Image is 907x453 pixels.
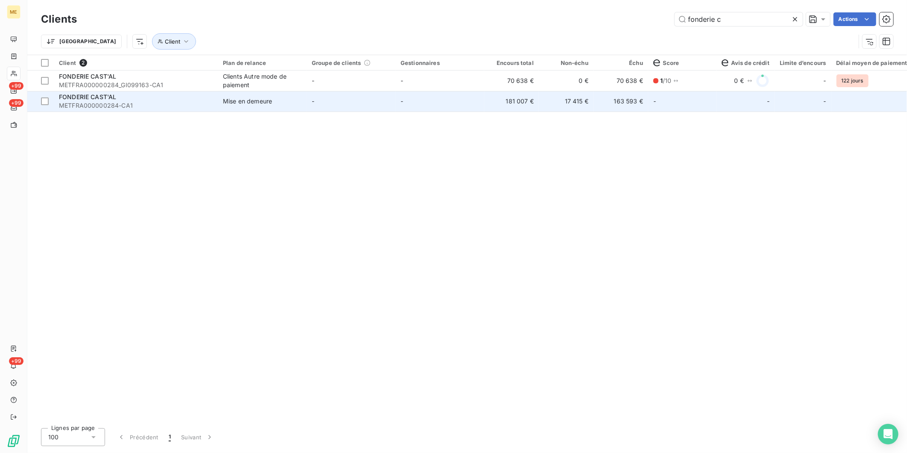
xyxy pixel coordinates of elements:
[169,433,171,441] span: 1
[312,97,314,105] span: -
[164,428,176,446] button: 1
[484,71,539,91] td: 70 638 €
[594,71,648,91] td: 70 638 €
[489,59,534,66] div: Encours total
[48,433,59,441] span: 100
[648,91,717,112] td: -
[9,357,23,365] span: +99
[7,434,20,448] img: Logo LeanPay
[780,59,826,66] div: Limite d’encours
[152,33,196,50] button: Client
[59,93,116,100] span: FONDERIE CAST'AL
[79,59,87,67] span: 2
[9,99,23,107] span: +99
[823,97,826,106] span: -
[223,97,272,106] div: Mise en demeure
[660,77,663,84] span: 1
[223,59,301,66] div: Plan de relance
[165,38,180,45] span: Client
[59,73,116,80] span: FONDERIE CAST'AL
[734,76,744,85] span: 0 €
[312,59,361,66] span: Groupe de clients
[7,5,20,19] div: ME
[41,12,77,27] h3: Clients
[59,81,213,89] span: METFRA000000284_GI099163-CA1
[176,428,219,446] button: Suivant
[401,77,403,84] span: -
[544,59,588,66] div: Non-échu
[59,59,76,66] span: Client
[59,101,213,110] span: METFRA000000284-CA1
[823,76,826,85] span: -
[834,12,876,26] button: Actions
[539,71,594,91] td: 0 €
[594,91,648,112] td: 163 593 €
[717,91,775,112] td: -
[112,428,164,446] button: Précédent
[223,72,301,89] div: Clients Autre mode de paiement
[653,59,679,66] span: Score
[878,424,898,444] div: Open Intercom Messenger
[484,91,539,112] td: 181 007 €
[312,77,314,84] span: -
[9,82,23,90] span: +99
[837,74,869,87] span: 122 jours
[675,12,803,26] input: Rechercher
[660,76,672,85] span: / 10
[401,97,403,105] span: -
[599,59,643,66] div: Échu
[401,59,479,66] div: Gestionnaires
[539,91,594,112] td: 17 415 €
[722,59,769,66] span: Avis de crédit
[41,35,122,48] button: [GEOGRAPHIC_DATA]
